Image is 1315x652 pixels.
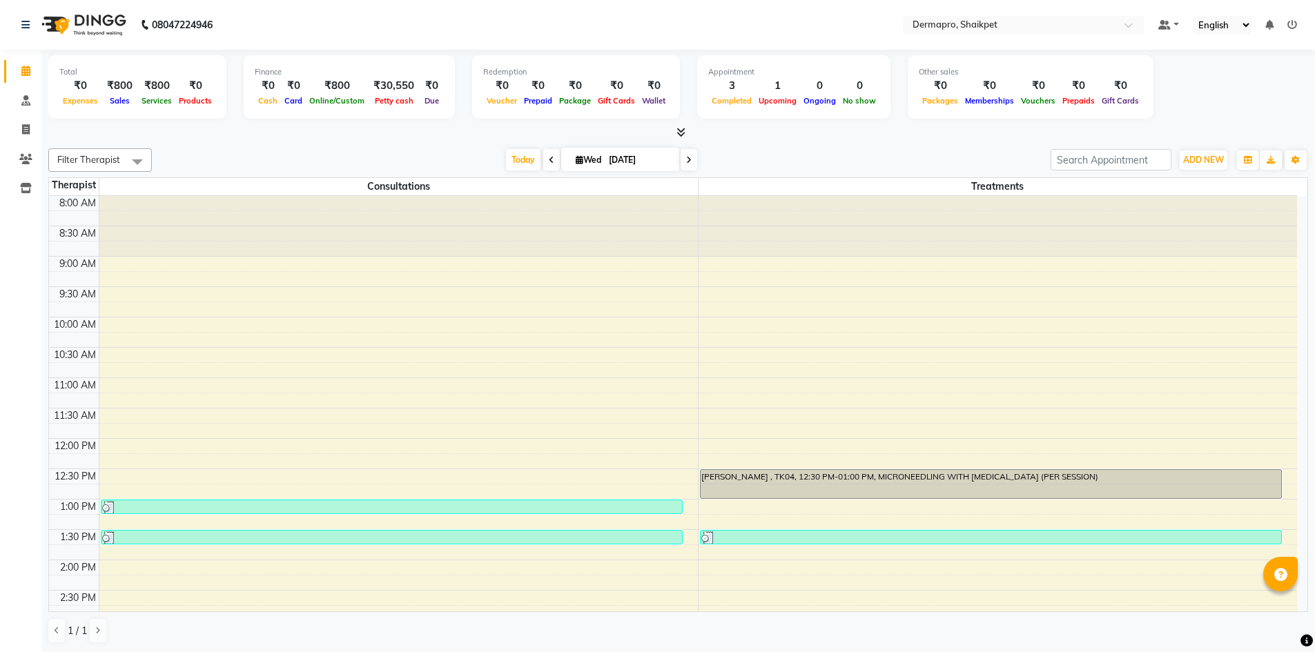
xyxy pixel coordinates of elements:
[281,96,306,106] span: Card
[57,226,99,241] div: 8:30 AM
[101,500,682,513] div: [PERSON_NAME], TK01, 01:00 PM-01:15 PM, FREE FOLLOW-UP CONSULTATION
[1059,96,1098,106] span: Prepaids
[59,66,215,78] div: Total
[839,78,879,94] div: 0
[255,66,444,78] div: Finance
[371,96,417,106] span: Petty cash
[51,348,99,362] div: 10:30 AM
[1183,155,1224,165] span: ADD NEW
[101,78,138,94] div: ₹800
[1051,149,1171,170] input: Search Appointment
[1059,78,1098,94] div: ₹0
[368,78,420,94] div: ₹30,550
[1017,96,1059,106] span: Vouchers
[51,317,99,332] div: 10:00 AM
[306,96,368,106] span: Online/Custom
[68,624,87,638] span: 1 / 1
[255,78,281,94] div: ₹0
[106,96,133,106] span: Sales
[800,96,839,106] span: Ongoing
[1098,78,1142,94] div: ₹0
[57,257,99,271] div: 9:00 AM
[556,96,594,106] span: Package
[572,155,605,165] span: Wed
[1180,150,1227,170] button: ADD NEW
[57,154,120,165] span: Filter Therapist
[708,78,755,94] div: 3
[639,78,669,94] div: ₹0
[59,78,101,94] div: ₹0
[708,96,755,106] span: Completed
[1017,78,1059,94] div: ₹0
[962,78,1017,94] div: ₹0
[483,96,520,106] span: Voucher
[152,6,213,44] b: 08047224946
[483,66,669,78] div: Redemption
[919,78,962,94] div: ₹0
[556,78,594,94] div: ₹0
[594,96,639,106] span: Gift Cards
[52,439,99,453] div: 12:00 PM
[506,149,540,170] span: Today
[51,378,99,393] div: 11:00 AM
[839,96,879,106] span: No show
[99,178,698,195] span: Consultations
[57,560,99,575] div: 2:00 PM
[594,78,639,94] div: ₹0
[919,66,1142,78] div: Other sales
[755,78,800,94] div: 1
[699,178,1298,195] span: Treatments
[52,469,99,484] div: 12:30 PM
[51,408,99,423] div: 11:30 AM
[701,531,1282,544] div: M N B S [PERSON_NAME], TK05, 01:30 PM-01:45 PM, FREE FOLLOW-UP CONSULTATION
[1098,96,1142,106] span: Gift Cards
[175,78,215,94] div: ₹0
[175,96,215,106] span: Products
[520,96,556,106] span: Prepaid
[421,96,442,106] span: Due
[255,96,281,106] span: Cash
[101,531,682,544] div: [PERSON_NAME], TK03, 01:30 PM-01:45 PM, FOLLOW-UP
[639,96,669,106] span: Wallet
[708,66,879,78] div: Appointment
[520,78,556,94] div: ₹0
[35,6,130,44] img: logo
[420,78,444,94] div: ₹0
[306,78,368,94] div: ₹800
[281,78,306,94] div: ₹0
[57,530,99,544] div: 1:30 PM
[138,96,175,106] span: Services
[57,591,99,605] div: 2:30 PM
[57,500,99,514] div: 1:00 PM
[1257,597,1301,638] iframe: chat widget
[919,96,962,106] span: Packages
[138,78,175,94] div: ₹800
[57,287,99,302] div: 9:30 AM
[605,150,674,170] input: 2025-09-03
[962,96,1017,106] span: Memberships
[49,178,99,192] div: Therapist
[701,470,1282,498] div: [PERSON_NAME] , TK04, 12:30 PM-01:00 PM, MICRONEEDLING WITH [MEDICAL_DATA] (PER SESSION)
[800,78,839,94] div: 0
[483,78,520,94] div: ₹0
[57,196,99,210] div: 8:00 AM
[755,96,800,106] span: Upcoming
[59,96,101,106] span: Expenses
